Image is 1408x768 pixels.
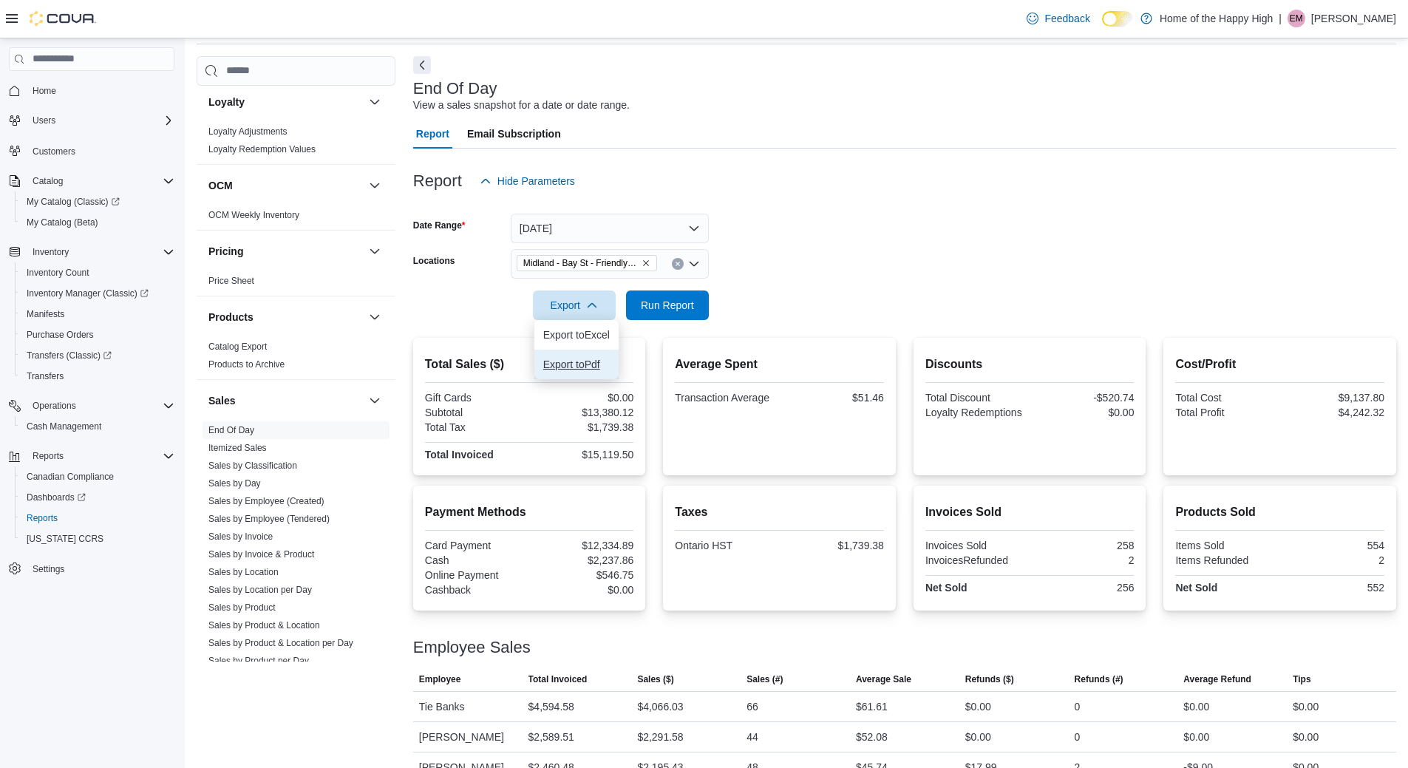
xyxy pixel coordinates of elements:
[783,392,884,404] div: $51.46
[27,397,82,415] button: Operations
[21,489,92,506] a: Dashboards
[467,119,561,149] span: Email Subscription
[208,443,267,453] a: Itemized Sales
[208,95,245,109] h3: Loyalty
[925,554,1027,566] div: InvoicesRefunded
[208,341,267,353] span: Catalog Export
[21,347,174,364] span: Transfers (Classic)
[27,243,75,261] button: Inventory
[626,290,709,320] button: Run Report
[1075,698,1081,716] div: 0
[208,276,254,286] a: Price Sheet
[15,191,180,212] a: My Catalog (Classic)
[208,495,324,507] span: Sales by Employee (Created)
[21,264,95,282] a: Inventory Count
[197,338,395,379] div: Products
[425,540,526,551] div: Card Payment
[27,288,149,299] span: Inventory Manager (Classic)
[27,397,174,415] span: Operations
[21,326,174,344] span: Purchase Orders
[3,446,180,466] button: Reports
[533,290,616,320] button: Export
[208,393,363,408] button: Sales
[1293,673,1310,685] span: Tips
[1290,10,1303,27] span: EM
[27,447,69,465] button: Reports
[15,366,180,387] button: Transfers
[208,548,314,560] span: Sales by Invoice & Product
[688,258,700,270] button: Open list of options
[532,392,633,404] div: $0.00
[642,259,650,268] button: Remove Midland - Bay St - Friendly Stranger from selection in this group
[528,698,574,716] div: $4,594.58
[1175,582,1217,594] strong: Net Sold
[208,567,279,577] a: Sales by Location
[27,421,101,432] span: Cash Management
[208,210,299,220] a: OCM Weekly Inventory
[532,554,633,566] div: $2,237.86
[27,143,81,160] a: Customers
[856,698,888,716] div: $61.61
[208,478,261,489] a: Sales by Day
[9,74,174,618] nav: Complex example
[675,356,884,373] h2: Average Spent
[15,529,180,549] button: [US_STATE] CCRS
[27,172,69,190] button: Catalog
[746,673,783,685] span: Sales (#)
[1293,698,1319,716] div: $0.00
[419,673,461,685] span: Employee
[1044,11,1089,26] span: Feedback
[425,554,526,566] div: Cash
[425,407,526,418] div: Subtotal
[208,584,312,596] span: Sales by Location per Day
[925,392,1027,404] div: Total Discount
[27,533,103,545] span: [US_STATE] CCRS
[1183,728,1209,746] div: $0.00
[208,275,254,287] span: Price Sheet
[27,350,112,361] span: Transfers (Classic)
[1283,407,1384,418] div: $4,242.32
[27,329,94,341] span: Purchase Orders
[197,123,395,164] div: Loyalty
[27,447,174,465] span: Reports
[27,560,70,578] a: Settings
[27,267,89,279] span: Inventory Count
[27,196,120,208] span: My Catalog (Classic)
[532,569,633,581] div: $546.75
[208,359,285,370] a: Products to Archive
[413,56,431,74] button: Next
[208,656,309,666] a: Sales by Product per Day
[416,119,449,149] span: Report
[33,146,75,157] span: Customers
[21,367,174,385] span: Transfers
[197,421,395,676] div: Sales
[208,655,309,667] span: Sales by Product per Day
[532,449,633,461] div: $15,119.50
[542,290,607,320] span: Export
[413,80,497,98] h3: End Of Day
[425,392,526,404] div: Gift Cards
[21,285,174,302] span: Inventory Manager (Classic)
[208,638,353,648] a: Sales by Product & Location per Day
[425,449,494,461] strong: Total Invoiced
[413,172,462,190] h3: Report
[637,728,683,746] div: $2,291.58
[532,584,633,596] div: $0.00
[33,115,55,126] span: Users
[33,450,64,462] span: Reports
[746,728,758,746] div: 44
[208,602,276,613] a: Sales by Product
[33,563,64,575] span: Settings
[15,304,180,324] button: Manifests
[208,461,297,471] a: Sales by Classification
[21,214,104,231] a: My Catalog (Beta)
[1175,392,1276,404] div: Total Cost
[1293,728,1319,746] div: $0.00
[1033,554,1134,566] div: 2
[641,298,694,313] span: Run Report
[1283,554,1384,566] div: 2
[497,174,575,188] span: Hide Parameters
[672,258,684,270] button: Clear input
[208,531,273,543] span: Sales by Invoice
[21,305,174,323] span: Manifests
